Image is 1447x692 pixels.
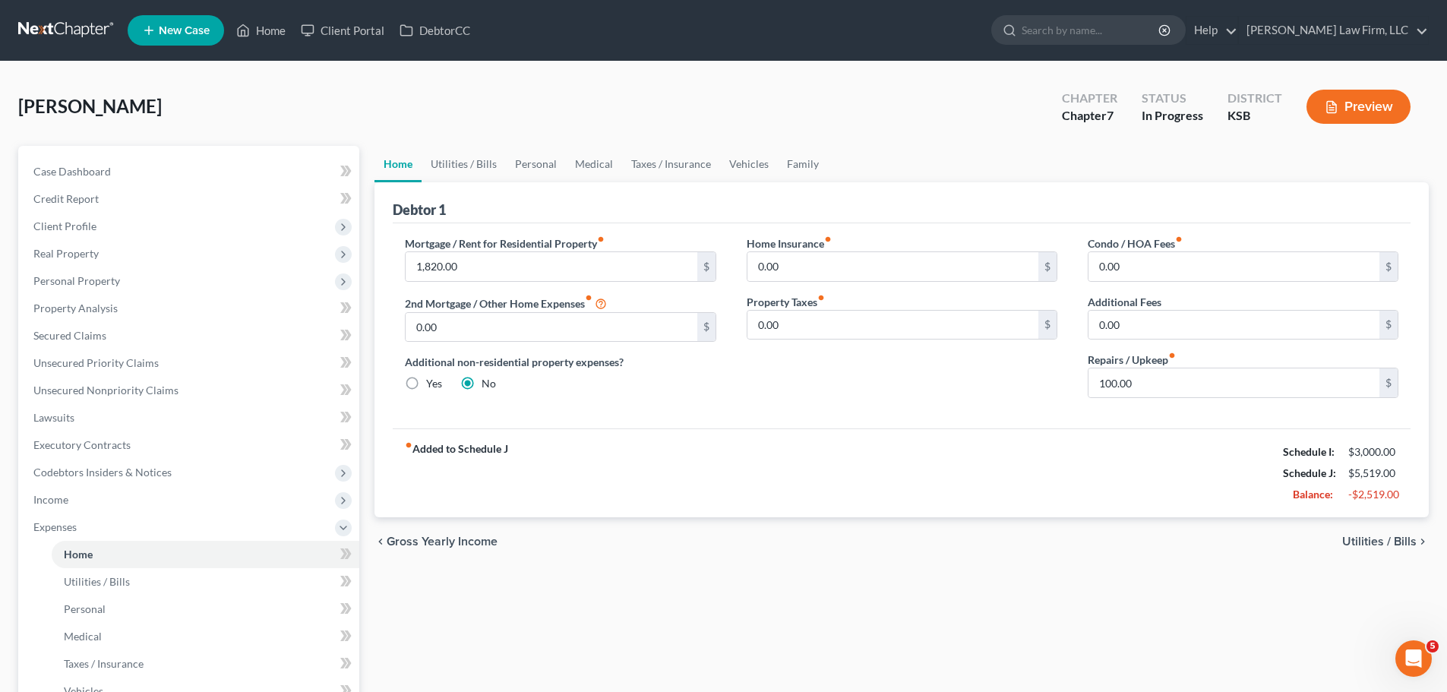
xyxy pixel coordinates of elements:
input: Search by name... [1022,16,1161,44]
label: Home Insurance [747,235,832,251]
span: Personal Property [33,274,120,287]
span: Unsecured Nonpriority Claims [33,384,179,397]
a: Taxes / Insurance [622,146,720,182]
a: Property Analysis [21,295,359,322]
div: KSB [1227,107,1282,125]
a: Help [1186,17,1237,44]
i: fiber_manual_record [1168,352,1176,359]
div: $ [1038,311,1057,340]
a: Personal [506,146,566,182]
label: No [482,376,496,391]
div: $ [1038,252,1057,281]
button: Preview [1306,90,1411,124]
div: $ [1379,252,1398,281]
input: -- [747,252,1038,281]
span: Personal [64,602,106,615]
span: Real Property [33,247,99,260]
i: fiber_manual_record [824,235,832,243]
div: Debtor 1 [393,201,446,219]
a: Utilities / Bills [422,146,506,182]
span: 5 [1426,640,1439,653]
a: Executory Contracts [21,431,359,459]
span: Lawsuits [33,411,74,424]
div: $ [1379,311,1398,340]
input: -- [1088,368,1379,397]
input: -- [1088,311,1379,340]
span: Codebtors Insiders & Notices [33,466,172,479]
iframe: Intercom live chat [1395,640,1432,677]
a: Home [52,541,359,568]
a: Medical [566,146,622,182]
span: Property Analysis [33,302,118,314]
label: Yes [426,376,442,391]
span: Home [64,548,93,561]
div: $ [697,313,716,342]
a: Unsecured Nonpriority Claims [21,377,359,404]
span: [PERSON_NAME] [18,95,162,117]
a: Home [229,17,293,44]
a: Family [778,146,828,182]
div: $ [697,252,716,281]
strong: Balance: [1293,488,1333,501]
a: Credit Report [21,185,359,213]
button: chevron_left Gross Yearly Income [374,536,498,548]
span: Medical [64,630,102,643]
span: Expenses [33,520,77,533]
div: $5,519.00 [1348,466,1398,481]
span: 7 [1107,108,1114,122]
div: District [1227,90,1282,107]
a: Unsecured Priority Claims [21,349,359,377]
span: Income [33,493,68,506]
a: Client Portal [293,17,392,44]
div: In Progress [1142,107,1203,125]
input: -- [406,313,697,342]
i: chevron_left [374,536,387,548]
button: Utilities / Bills chevron_right [1342,536,1429,548]
div: Chapter [1062,90,1117,107]
a: Medical [52,623,359,650]
strong: Added to Schedule J [405,441,508,505]
span: Client Profile [33,220,96,232]
i: fiber_manual_record [1175,235,1183,243]
div: $3,000.00 [1348,444,1398,460]
i: fiber_manual_record [585,294,592,302]
span: Utilities / Bills [1342,536,1417,548]
div: -$2,519.00 [1348,487,1398,502]
span: Unsecured Priority Claims [33,356,159,369]
span: Utilities / Bills [64,575,130,588]
span: Executory Contracts [33,438,131,451]
i: fiber_manual_record [817,294,825,302]
i: fiber_manual_record [597,235,605,243]
label: Mortgage / Rent for Residential Property [405,235,605,251]
strong: Schedule I: [1283,445,1335,458]
a: Vehicles [720,146,778,182]
a: Taxes / Insurance [52,650,359,678]
div: Chapter [1062,107,1117,125]
label: Additional non-residential property expenses? [405,354,716,370]
span: Secured Claims [33,329,106,342]
label: 2nd Mortgage / Other Home Expenses [405,294,607,312]
span: New Case [159,25,210,36]
span: Case Dashboard [33,165,111,178]
i: chevron_right [1417,536,1429,548]
a: DebtorCC [392,17,478,44]
label: Repairs / Upkeep [1088,352,1176,368]
a: Personal [52,596,359,623]
a: Lawsuits [21,404,359,431]
i: fiber_manual_record [405,441,412,449]
input: -- [747,311,1038,340]
a: Utilities / Bills [52,568,359,596]
a: Home [374,146,422,182]
div: $ [1379,368,1398,397]
input: -- [1088,252,1379,281]
label: Condo / HOA Fees [1088,235,1183,251]
a: Secured Claims [21,322,359,349]
label: Additional Fees [1088,294,1161,310]
a: Case Dashboard [21,158,359,185]
a: [PERSON_NAME] Law Firm, LLC [1239,17,1428,44]
span: Credit Report [33,192,99,205]
div: Status [1142,90,1203,107]
input: -- [406,252,697,281]
span: Taxes / Insurance [64,657,144,670]
label: Property Taxes [747,294,825,310]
